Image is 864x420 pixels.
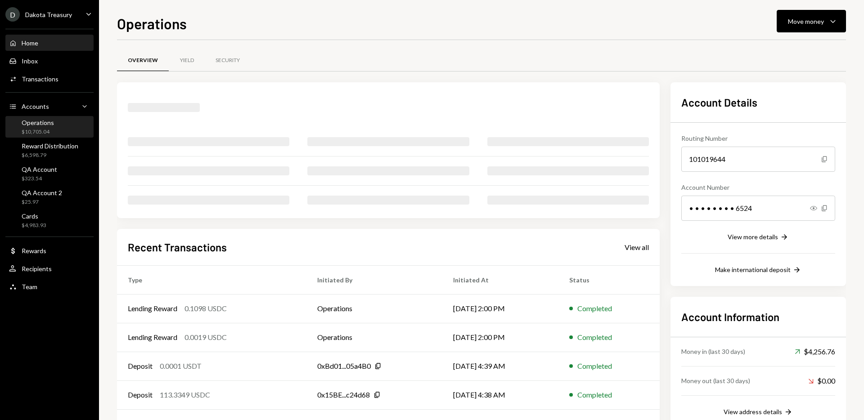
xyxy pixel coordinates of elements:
[577,332,612,343] div: Completed
[715,266,791,273] div: Make international deposit
[22,39,38,47] div: Home
[577,303,612,314] div: Completed
[160,361,202,371] div: 0.0001 USDT
[180,57,194,64] div: Yield
[128,332,177,343] div: Lending Reward
[5,35,94,51] a: Home
[808,375,835,386] div: $0.00
[216,57,240,64] div: Security
[117,49,169,72] a: Overview
[5,98,94,114] a: Accounts
[5,278,94,295] a: Team
[728,233,778,241] div: View more details
[128,303,177,314] div: Lending Reward
[22,152,78,159] div: $6,598.79
[317,389,370,400] div: 0x15BE...c24d68
[681,376,750,385] div: Money out (last 30 days)
[128,57,158,64] div: Overview
[681,196,835,221] div: • • • • • • • • 6524
[5,7,20,22] div: D
[5,53,94,69] a: Inbox
[128,240,227,255] h2: Recent Transactions
[681,147,835,172] div: 101019644
[625,243,649,252] div: View all
[117,14,187,32] h1: Operations
[22,75,58,83] div: Transactions
[22,103,49,110] div: Accounts
[5,242,94,259] a: Rewards
[306,323,442,352] td: Operations
[681,309,835,324] h2: Account Information
[117,265,306,294] th: Type
[777,10,846,32] button: Move money
[715,265,801,275] button: Make international deposit
[5,116,94,138] a: Operations$10,705.04
[442,352,558,380] td: [DATE] 4:39 AM
[5,210,94,231] a: Cards$4,983.93
[442,380,558,409] td: [DATE] 4:38 AM
[22,128,54,136] div: $10,705.04
[5,71,94,87] a: Transactions
[306,265,442,294] th: Initiated By
[184,303,227,314] div: 0.1098 USDC
[5,139,94,161] a: Reward Distribution$6,598.79
[22,198,62,206] div: $25.97
[724,407,793,417] button: View address details
[681,95,835,110] h2: Account Details
[724,408,782,416] div: View address details
[22,247,46,255] div: Rewards
[681,347,745,356] div: Money in (last 30 days)
[22,165,57,173] div: QA Account
[22,265,52,273] div: Recipients
[128,361,153,371] div: Deposit
[5,186,94,208] a: QA Account 2$25.97
[22,283,37,290] div: Team
[22,175,57,183] div: $323.54
[442,265,558,294] th: Initiated At
[681,183,835,192] div: Account Number
[577,361,612,371] div: Completed
[22,57,38,65] div: Inbox
[160,389,210,400] div: 113.3349 USDC
[728,232,789,242] button: View more details
[128,389,153,400] div: Deposit
[22,222,46,229] div: $4,983.93
[22,189,62,197] div: QA Account 2
[22,119,54,126] div: Operations
[788,17,824,26] div: Move money
[22,142,78,150] div: Reward Distribution
[306,294,442,323] td: Operations
[625,242,649,252] a: View all
[5,260,94,277] a: Recipients
[795,346,835,357] div: $4,256.76
[5,163,94,184] a: QA Account$323.54
[317,361,371,371] div: 0xBd01...05a4B0
[169,49,205,72] a: Yield
[205,49,251,72] a: Security
[22,212,46,220] div: Cards
[558,265,660,294] th: Status
[681,134,835,143] div: Routing Number
[442,294,558,323] td: [DATE] 2:00 PM
[184,332,227,343] div: 0.0019 USDC
[577,389,612,400] div: Completed
[25,11,72,18] div: Dakota Treasury
[442,323,558,352] td: [DATE] 2:00 PM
